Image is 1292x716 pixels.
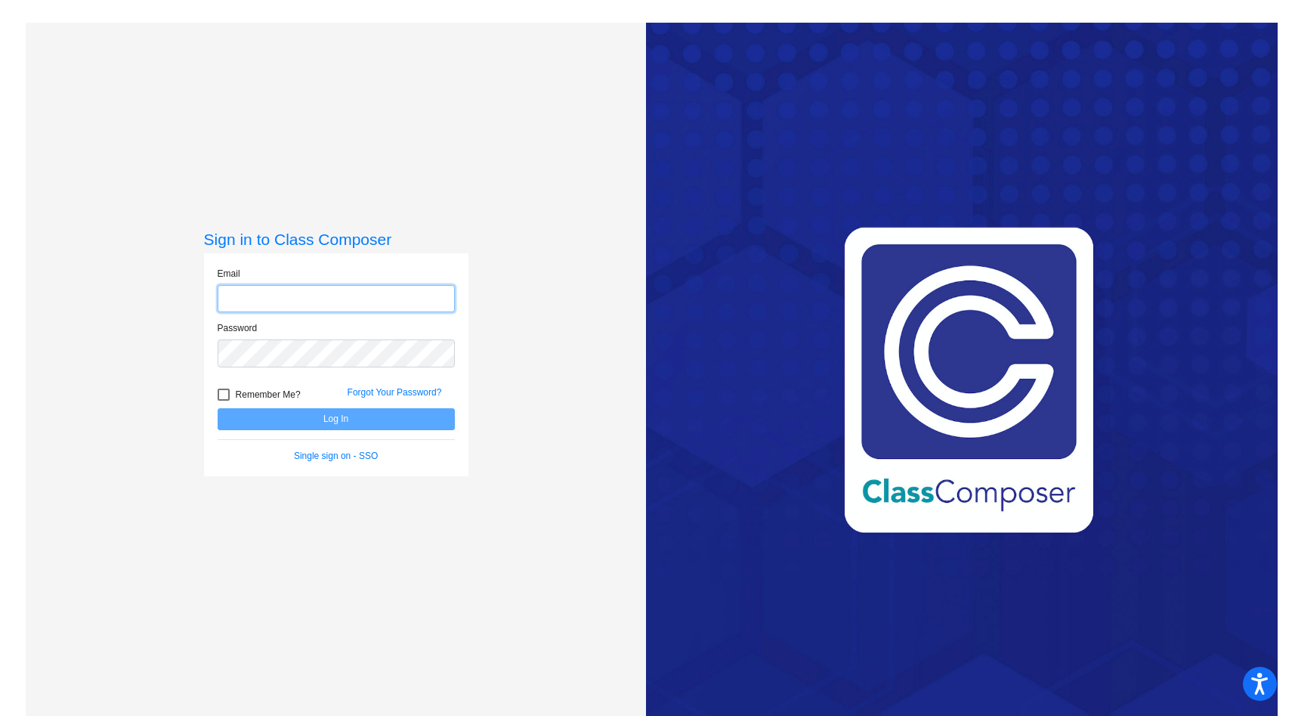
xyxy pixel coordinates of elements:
button: Log In [218,408,455,430]
a: Single sign on - SSO [294,451,378,461]
span: Remember Me? [236,386,301,404]
label: Password [218,321,258,335]
label: Email [218,267,240,281]
h3: Sign in to Class Composer [204,230,468,249]
a: Forgot Your Password? [348,387,442,398]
